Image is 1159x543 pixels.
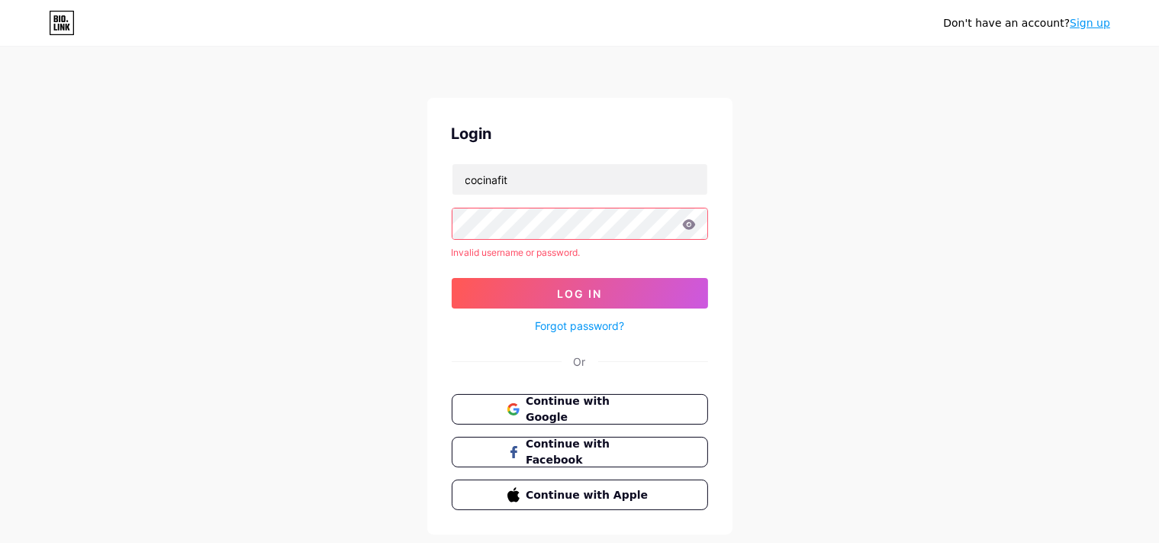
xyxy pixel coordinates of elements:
div: Login [452,122,708,145]
button: Continue with Google [452,394,708,425]
div: Or [574,354,586,370]
span: Continue with Facebook [526,436,652,468]
button: Log In [452,278,708,309]
span: Log In [557,287,602,300]
span: Continue with Google [526,393,652,425]
input: Username [452,164,707,195]
button: Continue with Facebook [452,437,708,467]
a: Forgot password? [535,318,624,334]
a: Sign up [1070,17,1110,29]
div: Don't have an account? [943,15,1110,31]
div: Invalid username or password. [452,246,708,260]
button: Continue with Apple [452,480,708,510]
span: Continue with Apple [526,487,652,503]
